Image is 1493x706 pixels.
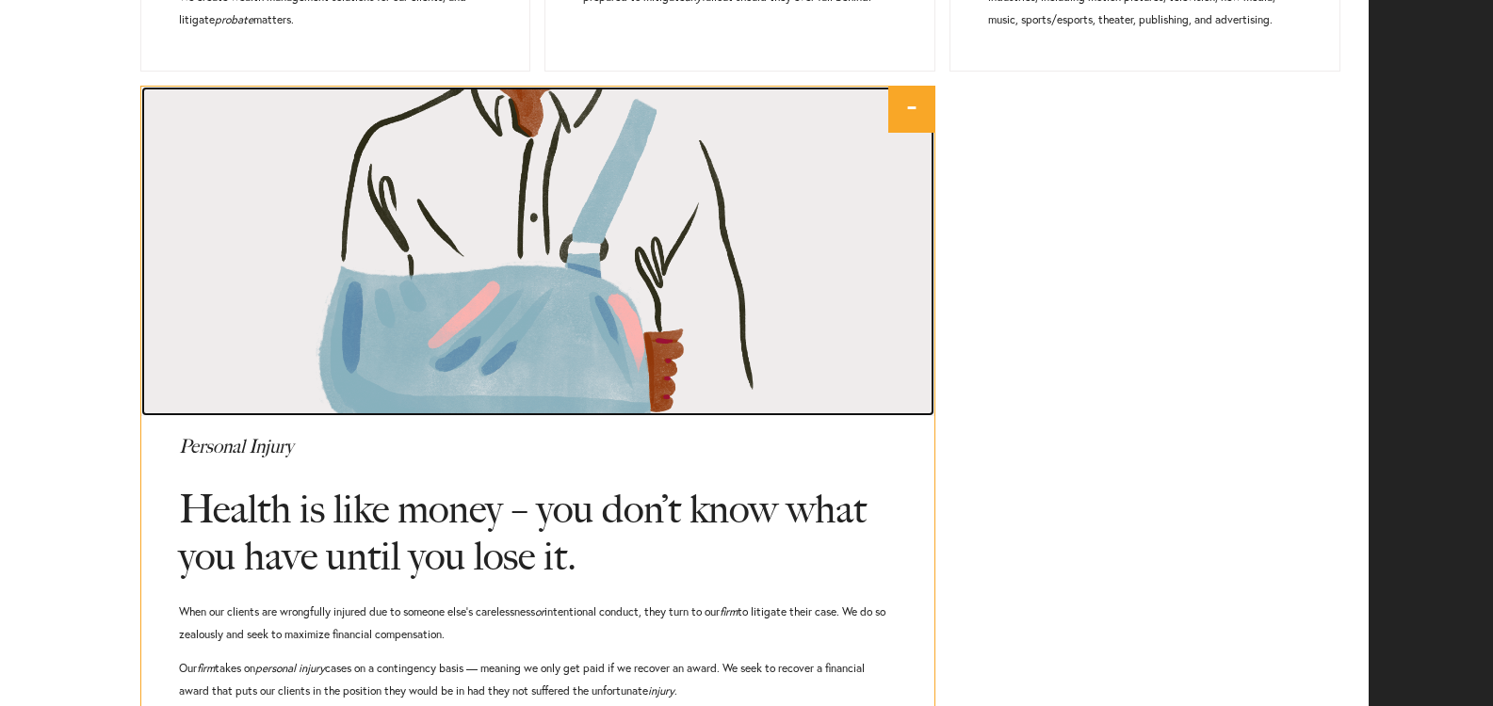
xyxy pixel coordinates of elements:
i: probate [215,12,253,26]
i: injury [299,661,325,675]
i: firm [197,661,215,675]
i: injury [648,683,674,698]
i: Personal [179,435,245,457]
i: or [535,604,544,618]
a: - [888,86,935,133]
p: When our clients are wrongfully injured due to someone else’s carelessness intentional conduct, t... [179,601,898,646]
i: personal [255,661,296,675]
p: Our takes on cases on a contingency basis — meaning we only get paid if we recover an award. We s... [179,657,898,702]
h4: Health is like money – you don’t know what you have until you lose it. [179,467,898,589]
i: Injury [249,435,293,457]
i: firm [720,604,738,618]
